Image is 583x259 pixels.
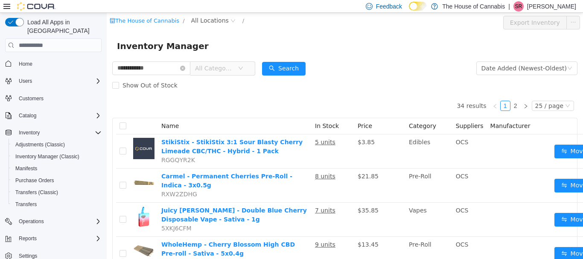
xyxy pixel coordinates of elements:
[55,178,90,185] span: RXW2ZDHG
[376,2,402,11] span: Feedback
[208,228,229,235] u: 9 units
[302,110,329,116] span: Category
[12,69,74,76] span: Show Out of Stock
[15,177,54,184] span: Purchase Orders
[15,111,102,121] span: Catalog
[55,228,188,244] a: WholeHemp - Cherry Blossom High CBD Pre-roll - Sativa - 5x0.4g
[460,3,473,17] button: icon: ellipsis
[9,175,105,186] button: Purchase Orders
[349,126,362,133] span: OCS
[55,160,186,176] a: Carmel - Permanent Cherries Pre-Roll - Indica - 3x0.5g
[9,163,105,175] button: Manifests
[26,125,48,146] img: StikiStix - StikiStix 3:1 Sour Blasty Cherry Limeade CBC/THC - Hybrid - 1 Pack placeholder
[12,151,102,162] span: Inventory Manager (Classic)
[15,76,35,86] button: Users
[515,1,522,12] span: SR
[12,163,41,174] a: Manifests
[394,88,404,98] li: 1
[386,91,391,96] i: icon: left
[73,53,79,58] i: icon: close-circle
[12,187,102,198] span: Transfers (Classic)
[12,199,40,210] a: Transfers
[15,59,36,69] a: Home
[2,127,105,139] button: Inventory
[15,93,47,104] a: Customers
[9,198,105,210] button: Transfers
[527,1,576,12] p: [PERSON_NAME]
[55,144,88,151] span: RGGQYR2K
[19,112,36,119] span: Catalog
[12,140,102,150] span: Adjustments (Classic)
[131,53,137,59] i: icon: down
[19,235,37,242] span: Reports
[12,140,68,150] a: Adjustments (Classic)
[12,199,102,210] span: Transfers
[394,88,403,98] a: 1
[15,233,40,244] button: Reports
[448,166,487,180] button: icon: swapMove
[55,126,196,142] a: StikiStix - StikiStix 3:1 Sour Blasty Cherry Limeade CBC/THC - Hybrid - 1 Pack
[85,3,122,12] span: All Locations
[12,151,83,162] a: Inventory Manager (Classic)
[409,2,427,11] input: Dark Mode
[15,128,43,138] button: Inventory
[12,175,58,186] a: Purchase Orders
[12,163,102,174] span: Manifests
[3,5,73,11] a: icon: shopThe House of Cannabis
[2,75,105,87] button: Users
[15,128,102,138] span: Inventory
[15,216,102,227] span: Operations
[9,139,105,151] button: Adjustments (Classic)
[24,18,102,35] span: Load All Apps in [GEOGRAPHIC_DATA]
[2,233,105,244] button: Reports
[15,93,102,104] span: Customers
[2,92,105,105] button: Customers
[508,1,510,12] p: |
[349,160,362,167] span: OCS
[12,187,61,198] a: Transfers (Classic)
[251,194,272,201] span: $35.85
[12,175,102,186] span: Purchase Orders
[55,110,72,116] span: Name
[15,189,58,196] span: Transfers (Classic)
[448,132,487,146] button: icon: swapMove
[461,53,466,59] i: icon: down
[15,111,40,121] button: Catalog
[2,215,105,227] button: Operations
[15,216,47,227] button: Operations
[299,122,346,156] td: Edibles
[396,3,460,17] button: Export Inventory
[299,156,346,190] td: Pre-Roll
[429,88,457,98] div: 25 / page
[19,129,40,136] span: Inventory
[19,218,44,225] span: Operations
[88,51,127,60] span: All Categories
[15,58,102,69] span: Home
[9,151,105,163] button: Inventory Manager (Classic)
[383,88,394,98] li: Previous Page
[299,224,346,258] td: Pre-Roll
[458,90,463,96] i: icon: down
[251,160,272,167] span: $21.85
[349,110,377,116] span: Suppliers
[19,61,32,67] span: Home
[2,110,105,122] button: Catalog
[15,233,102,244] span: Reports
[17,2,55,11] img: Cova
[55,194,200,210] a: Juicy [PERSON_NAME] - Double Blue Cherry Disposable Vape - Sativa - 1g
[404,88,414,98] li: 2
[26,193,48,215] img: Juicy Hoots - Double Blue Cherry Disposable Vape - Sativa - 1g hero shot
[349,194,362,201] span: OCS
[76,5,78,11] span: /
[9,186,105,198] button: Transfers (Classic)
[350,88,379,98] li: 34 results
[19,78,32,84] span: Users
[251,110,265,116] span: Price
[15,165,37,172] span: Manifests
[15,141,65,148] span: Adjustments (Classic)
[55,212,85,219] span: 5XKJ6CFM
[19,95,44,102] span: Customers
[442,1,505,12] p: The House of Cannabis
[414,88,424,98] li: Next Page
